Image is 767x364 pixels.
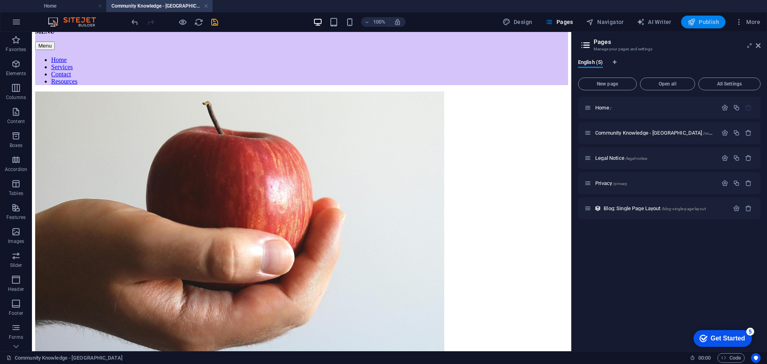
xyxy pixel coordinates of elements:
[6,353,123,363] a: Click to cancel selection. Double-click to open Pages
[593,105,717,110] div: Home/
[604,205,706,211] span: Click to open page
[593,155,717,161] div: Legal Notice/legal-notice
[698,353,711,363] span: 00 00
[688,18,719,26] span: Publish
[499,16,536,28] div: Design (Ctrl+Alt+Y)
[634,16,675,28] button: AI Writer
[721,104,728,111] div: Settings
[733,155,740,161] div: Duplicate
[9,310,23,316] p: Footer
[6,46,26,53] p: Favorites
[9,190,23,197] p: Tables
[594,205,601,212] div: This layout is used as a template for all items (e.g. a blog post) of this collection. The conten...
[745,129,752,136] div: Remove
[10,142,23,149] p: Boxes
[698,78,761,90] button: All Settings
[361,17,389,27] button: 100%
[644,82,691,86] span: Open all
[662,207,706,211] span: /blog-single-page-layout
[732,16,763,28] button: More
[594,46,745,53] h3: Manage your pages and settings
[733,180,740,187] div: Duplicate
[690,353,711,363] h6: Session time
[640,78,695,90] button: Open all
[595,180,627,186] span: Click to open page
[721,155,728,161] div: Settings
[394,18,401,26] i: On resize automatically adjust zoom level to fit chosen device.
[6,214,26,221] p: Features
[194,17,203,27] button: reload
[721,180,728,187] div: Settings
[503,18,533,26] span: Design
[130,18,139,27] i: Undo: Change text (Ctrl+Z)
[9,334,23,340] p: Forms
[578,58,603,69] span: English (5)
[733,104,740,111] div: Duplicate
[194,18,203,27] i: Reload page
[595,155,647,161] span: Legal Notice
[8,286,24,292] p: Header
[210,17,219,27] button: save
[7,118,25,125] p: Content
[625,156,648,161] span: /legal-notice
[6,94,26,101] p: Columns
[8,238,24,245] p: Images
[24,9,58,16] div: Get Started
[6,4,65,21] div: Get Started 5 items remaining, 0% complete
[751,353,761,363] button: Usercentrics
[702,82,757,86] span: All Settings
[130,17,139,27] button: undo
[10,262,22,269] p: Slider
[578,59,761,74] div: Language Tabs
[582,82,633,86] span: New page
[745,180,752,187] div: Remove
[6,70,26,77] p: Elements
[595,105,612,111] span: Click to open page
[613,181,627,186] span: /privacy
[178,17,187,27] button: Click here to leave preview mode and continue editing
[717,353,745,363] button: Code
[610,106,612,110] span: /
[681,16,725,28] button: Publish
[578,78,637,90] button: New page
[210,18,219,27] i: Save (Ctrl+S)
[545,18,573,26] span: Pages
[586,18,624,26] span: Navigator
[745,104,752,111] div: The startpage cannot be deleted
[499,16,536,28] button: Design
[593,181,717,186] div: Privacy/privacy
[745,205,752,212] div: Remove
[59,2,67,10] div: 5
[106,2,213,10] h4: Community Knowledge - [GEOGRAPHIC_DATA]
[46,17,106,27] img: Editor Logo
[637,18,672,26] span: AI Writer
[735,18,760,26] span: More
[745,155,752,161] div: Remove
[542,16,576,28] button: Pages
[593,130,717,135] div: Community Knowledge - [GEOGRAPHIC_DATA]/community-knowledge-[GEOGRAPHIC_DATA]-county
[733,205,740,212] div: Settings
[733,129,740,136] div: Duplicate
[583,16,627,28] button: Navigator
[373,17,386,27] h6: 100%
[594,38,761,46] h2: Pages
[5,166,27,173] p: Accordion
[721,129,728,136] div: Settings
[721,353,741,363] span: Code
[601,206,729,211] div: Blog: Single Page Layout/blog-single-page-layout
[704,355,705,361] span: :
